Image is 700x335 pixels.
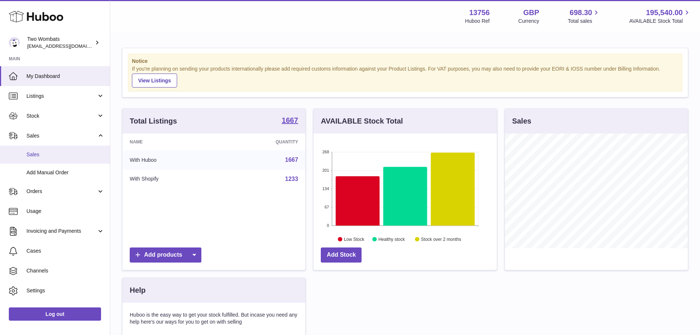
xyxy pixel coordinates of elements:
text: 268 [322,150,329,154]
span: Sales [26,151,104,158]
a: 698.30 Total sales [568,8,600,25]
span: 195,540.00 [646,8,683,18]
strong: Notice [132,58,678,65]
td: With Huboo [122,150,221,170]
span: Add Manual Order [26,169,104,176]
strong: 13756 [469,8,490,18]
strong: 1667 [282,117,298,124]
text: 134 [322,186,329,191]
span: Channels [26,267,104,274]
span: AVAILABLE Stock Total [629,18,691,25]
a: 1667 [282,117,298,125]
a: 195,540.00 AVAILABLE Stock Total [629,8,691,25]
span: 698.30 [570,8,592,18]
strong: GBP [523,8,539,18]
text: Stock over 2 months [421,236,461,242]
p: Huboo is the easy way to get your stock fulfilled. But incase you need any help here's our ways f... [130,311,298,325]
text: 201 [322,168,329,172]
text: 67 [325,205,329,209]
span: Total sales [568,18,600,25]
a: 1667 [285,157,298,163]
span: Settings [26,287,104,294]
a: 1233 [285,176,298,182]
div: Two Wombats [27,36,93,50]
div: Currency [518,18,539,25]
a: Add products [130,247,201,263]
span: Stock [26,113,97,120]
div: Huboo Ref [465,18,490,25]
span: Usage [26,208,104,215]
a: Log out [9,307,101,321]
span: Sales [26,132,97,139]
div: If you're planning on sending your products internationally please add required customs informati... [132,65,678,88]
text: Low Stock [344,236,365,242]
span: Orders [26,188,97,195]
span: [EMAIL_ADDRESS][DOMAIN_NAME] [27,43,108,49]
h3: Help [130,285,146,295]
h3: AVAILABLE Stock Total [321,116,403,126]
img: internalAdmin-13756@internal.huboo.com [9,37,20,48]
h3: Total Listings [130,116,177,126]
span: Cases [26,247,104,254]
th: Quantity [221,133,306,150]
h3: Sales [512,116,531,126]
span: Listings [26,93,97,100]
text: 0 [327,223,329,228]
a: View Listings [132,74,177,88]
th: Name [122,133,221,150]
span: My Dashboard [26,73,104,80]
text: Healthy stock [378,236,405,242]
td: With Shopify [122,170,221,189]
a: Add Stock [321,247,362,263]
span: Invoicing and Payments [26,228,97,235]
